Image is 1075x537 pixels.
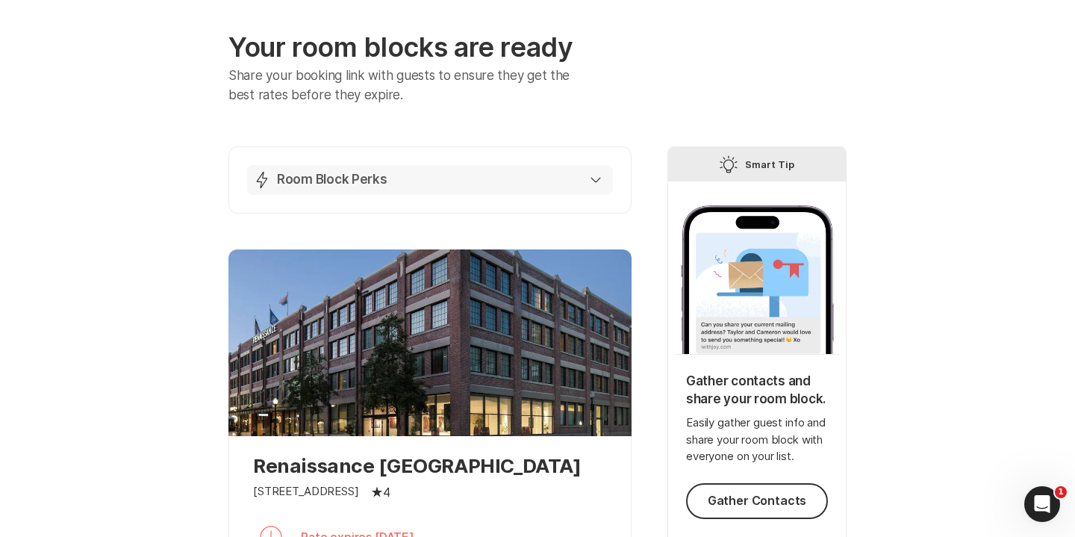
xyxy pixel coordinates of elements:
p: Easily gather guest info and share your room block with everyone on your list. [686,415,828,465]
p: Gather contacts and share your room block. [686,373,828,409]
p: [STREET_ADDRESS] [253,483,359,500]
button: Room Block Perks [247,165,613,195]
p: 4 [383,483,390,501]
p: Renaissance [GEOGRAPHIC_DATA] [253,454,607,477]
p: Share your booking link with guests to ensure they get the best rates before they expire. [228,66,592,105]
iframe: Intercom live chat [1024,486,1060,522]
p: Your room blocks are ready [228,31,632,63]
span: 1 [1055,486,1067,498]
p: Smart Tip [745,155,794,173]
button: Gather Contacts [686,483,828,519]
p: Room Block Perks [277,171,387,189]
